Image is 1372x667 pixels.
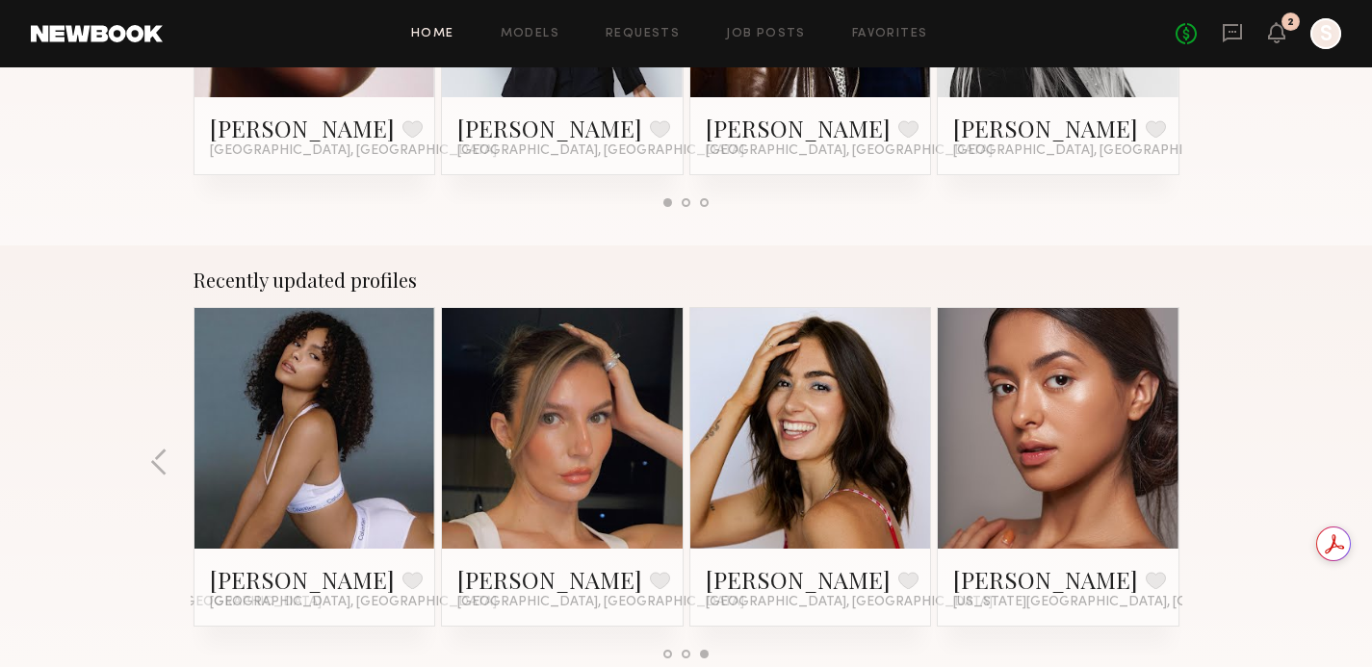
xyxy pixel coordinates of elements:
[457,564,642,595] a: [PERSON_NAME]
[1310,18,1341,49] a: S
[953,564,1138,595] a: [PERSON_NAME]
[726,28,806,40] a: Job Posts
[457,595,744,610] span: [GEOGRAPHIC_DATA], [GEOGRAPHIC_DATA]
[606,28,680,40] a: Requests
[706,143,993,159] span: [GEOGRAPHIC_DATA], [GEOGRAPHIC_DATA]
[210,143,497,159] span: [GEOGRAPHIC_DATA], [GEOGRAPHIC_DATA]
[953,143,1240,159] span: [GEOGRAPHIC_DATA], [GEOGRAPHIC_DATA]
[501,28,559,40] a: Models
[210,595,497,610] span: [GEOGRAPHIC_DATA], [GEOGRAPHIC_DATA]
[210,564,395,595] a: [PERSON_NAME]
[194,269,1179,292] div: Recently updated profiles
[953,113,1138,143] a: [PERSON_NAME]
[210,113,395,143] a: [PERSON_NAME]
[852,28,928,40] a: Favorites
[953,595,1313,610] span: [US_STATE][GEOGRAPHIC_DATA], [GEOGRAPHIC_DATA]
[706,113,891,143] a: [PERSON_NAME]
[411,28,454,40] a: Home
[457,113,642,143] a: [PERSON_NAME]
[457,143,744,159] span: [GEOGRAPHIC_DATA], [GEOGRAPHIC_DATA]
[706,564,891,595] a: [PERSON_NAME]
[1287,17,1294,28] div: 2
[706,595,993,610] span: [GEOGRAPHIC_DATA], [GEOGRAPHIC_DATA]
